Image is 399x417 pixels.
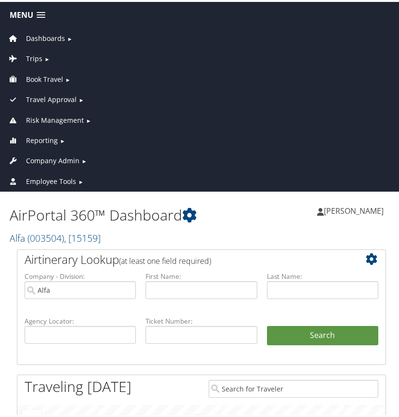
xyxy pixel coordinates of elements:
span: Dashboards [26,31,65,42]
h1: AirPortal 360™ Dashboard [10,203,201,223]
a: Risk Management [7,114,84,123]
span: ( 003504 ) [27,230,64,243]
a: [PERSON_NAME] [317,195,393,223]
label: Agency Locator: [25,314,136,324]
a: Employee Tools [7,175,76,184]
span: Risk Management [26,113,84,124]
label: First Name: [146,270,257,279]
span: Reporting [26,133,58,144]
a: Trips [7,52,42,61]
span: ► [60,135,65,143]
a: Company Admin [7,154,80,163]
h1: Traveling [DATE] [25,375,132,395]
span: Employee Tools [26,174,76,185]
span: ► [79,94,84,102]
a: Menu [5,5,50,21]
label: Company - Division: [25,270,136,279]
span: ► [86,115,91,122]
span: Menu [10,9,33,18]
label: Last Name: [267,270,378,279]
span: [PERSON_NAME] [324,204,384,214]
span: Travel Approval [26,92,77,103]
span: ► [44,53,50,61]
a: Alfa [10,230,101,243]
label: Ticket Number: [146,314,257,324]
h2: Airtinerary Lookup [25,249,347,266]
input: Search for Traveler [209,378,378,396]
button: Search [267,324,378,343]
span: ► [67,33,72,40]
span: Book Travel [26,72,63,83]
span: Company Admin [26,154,80,164]
span: Trips [26,52,42,62]
a: Travel Approval [7,93,77,102]
a: Book Travel [7,73,63,82]
span: ► [65,74,70,81]
a: Dashboards [7,32,65,41]
span: , [ 15159 ] [64,230,101,243]
span: (at least one field required) [119,254,211,264]
span: ► [78,176,83,183]
span: ► [81,156,87,163]
a: Reporting [7,134,58,143]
